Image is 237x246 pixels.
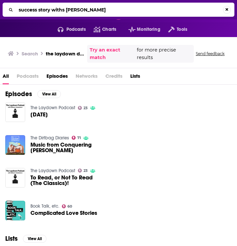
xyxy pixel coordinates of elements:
[66,25,86,34] span: Podcasts
[5,168,25,188] img: To Read, or Not To Read (The Classics)!
[50,24,86,35] button: open menu
[5,135,25,155] img: Music from Conquering Sherman
[5,235,18,243] h2: Lists
[5,235,46,243] a: ListsView All
[160,24,187,35] button: open menu
[23,235,46,243] button: View All
[30,203,59,209] a: Book Talk, etc.
[67,205,72,208] span: 60
[30,105,75,111] a: The Laydown Podcast
[30,210,97,216] a: Complicated Love Stories
[76,71,98,84] span: Networks
[78,106,88,110] a: 23
[105,71,122,84] span: Credits
[5,201,25,221] img: Complicated Love Stories
[46,51,84,57] h3: the laydown diaries
[30,112,48,117] a: Black History Month
[30,135,69,141] a: The Dirtbag Diaries
[102,25,116,34] span: Charts
[78,169,88,173] a: 23
[137,46,191,61] span: for more precise results
[46,71,68,84] a: Episodes
[86,24,116,35] a: Charts
[137,25,160,34] span: Monitoring
[83,169,88,172] span: 23
[16,5,223,15] input: Search...
[30,168,75,174] a: The Laydown Podcast
[30,175,105,186] a: To Read, or Not To Read (The Classics)!
[3,3,234,17] div: Search...
[30,112,48,117] span: [DATE]
[37,90,61,98] button: View All
[62,204,72,208] a: 60
[72,136,81,140] a: 71
[194,51,227,56] button: Send feedback
[5,90,61,98] a: EpisodesView All
[90,46,136,61] a: Try an exact match
[17,71,39,84] span: Podcasts
[22,51,38,57] h3: Search
[5,102,25,122] img: Black History Month
[5,90,32,98] h2: Episodes
[177,25,187,34] span: Tools
[120,24,160,35] button: open menu
[77,136,81,139] span: 71
[3,71,9,84] a: All
[30,142,105,153] span: Music from Conquering [PERSON_NAME]
[30,142,105,153] a: Music from Conquering Sherman
[83,107,88,110] span: 23
[130,71,140,84] a: Lists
